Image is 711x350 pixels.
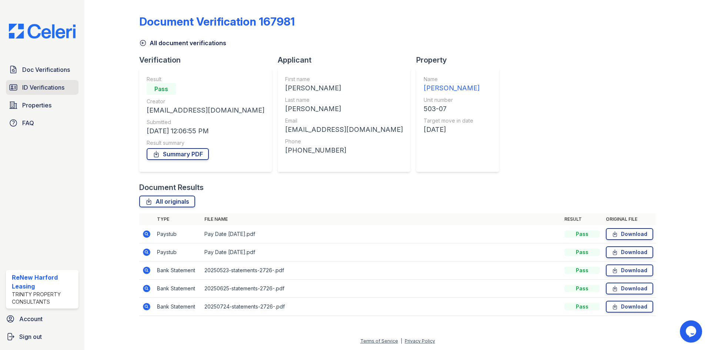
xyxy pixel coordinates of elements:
td: Bank Statement [154,298,201,316]
span: Properties [22,101,51,110]
a: Doc Verifications [6,62,79,77]
div: Document Results [139,182,204,193]
div: Target move in date [424,117,480,124]
div: Unit number [424,96,480,104]
div: [EMAIL_ADDRESS][DOMAIN_NAME] [147,105,264,116]
div: ReNew Harford Leasing [12,273,76,291]
span: FAQ [22,119,34,127]
div: Pass [564,230,600,238]
a: Download [606,264,653,276]
a: Privacy Policy [405,338,435,344]
span: Sign out [19,332,42,341]
td: Pay Date [DATE].pdf [201,243,561,261]
iframe: chat widget [680,320,704,343]
div: Pass [564,249,600,256]
div: Pass [147,83,176,95]
td: Bank Statement [154,280,201,298]
a: Download [606,228,653,240]
div: Name [424,76,480,83]
div: [PERSON_NAME] [424,83,480,93]
th: Result [561,213,603,225]
div: [EMAIL_ADDRESS][DOMAIN_NAME] [285,124,403,135]
td: Paystub [154,225,201,243]
div: [PHONE_NUMBER] [285,145,403,156]
div: First name [285,76,403,83]
div: Pass [564,303,600,310]
div: Document Verification 167981 [139,15,295,28]
div: Property [416,55,505,65]
div: Last name [285,96,403,104]
div: Pass [564,285,600,292]
div: Phone [285,138,403,145]
a: Summary PDF [147,148,209,160]
div: Result summary [147,139,264,147]
div: Email [285,117,403,124]
a: Download [606,283,653,294]
span: Doc Verifications [22,65,70,74]
a: Properties [6,98,79,113]
td: 20250523-statements-2726-.pdf [201,261,561,280]
a: Terms of Service [360,338,398,344]
span: Account [19,314,43,323]
a: Download [606,301,653,313]
div: 503-07 [424,104,480,114]
a: FAQ [6,116,79,130]
div: | [401,338,402,344]
div: [PERSON_NAME] [285,83,403,93]
div: Verification [139,55,278,65]
img: CE_Logo_Blue-a8612792a0a2168367f1c8372b55b34899dd931a85d93a1a3d3e32e68fde9ad4.png [3,24,81,39]
div: Trinity Property Consultants [12,291,76,306]
a: Sign out [3,329,81,344]
td: Paystub [154,243,201,261]
td: 20250625-statements-2726-.pdf [201,280,561,298]
th: Original file [603,213,656,225]
a: All document verifications [139,39,226,47]
div: [DATE] 12:06:55 PM [147,126,264,136]
div: Pass [564,267,600,274]
td: 20250724-statements-2726-.pdf [201,298,561,316]
th: File name [201,213,561,225]
div: Submitted [147,119,264,126]
th: Type [154,213,201,225]
a: All originals [139,196,195,207]
a: Download [606,246,653,258]
div: Applicant [278,55,416,65]
div: Creator [147,98,264,105]
a: Account [3,311,81,326]
td: Bank Statement [154,261,201,280]
td: Pay Date [DATE].pdf [201,225,561,243]
a: Name [PERSON_NAME] [424,76,480,93]
a: ID Verifications [6,80,79,95]
div: Result [147,76,264,83]
span: ID Verifications [22,83,64,92]
div: [DATE] [424,124,480,135]
div: [PERSON_NAME] [285,104,403,114]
